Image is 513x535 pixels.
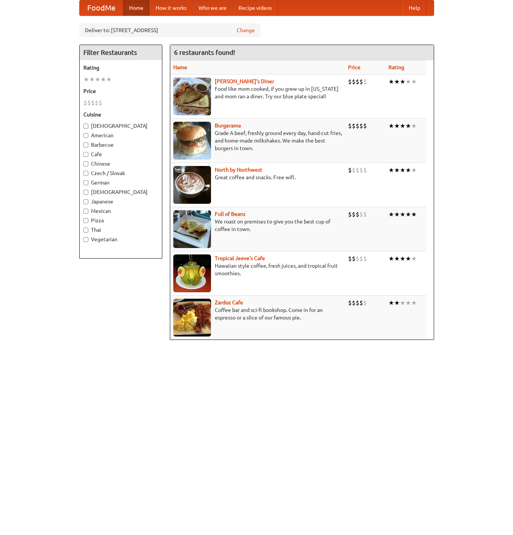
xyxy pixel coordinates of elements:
[215,78,274,84] a: [PERSON_NAME]'s Diner
[394,254,400,263] li: ★
[356,166,359,174] li: $
[215,123,241,129] a: Burgerama
[83,122,158,130] label: [DEMOGRAPHIC_DATA]
[400,122,405,130] li: ★
[394,78,400,86] li: ★
[83,111,158,118] h5: Cuisine
[149,0,193,16] a: How it works
[83,169,158,177] label: Czech / Slovak
[356,254,359,263] li: $
[83,217,158,224] label: Pizza
[83,143,88,147] input: Barbecue
[173,129,342,152] p: Grade A beef, freshly ground every day, hand-cut fries, and home-made milkshakes. We make the bes...
[233,0,278,16] a: Recipe videos
[348,64,360,70] a: Price
[83,190,88,195] input: [DEMOGRAPHIC_DATA]
[363,122,367,130] li: $
[359,166,363,174] li: $
[359,78,363,86] li: $
[83,180,88,185] input: German
[348,78,352,86] li: $
[106,75,112,84] li: ★
[348,254,352,263] li: $
[80,45,162,60] h4: Filter Restaurants
[83,207,158,215] label: Mexican
[405,210,411,219] li: ★
[173,85,342,100] p: Food like mom cooked, if you grew up in [US_STATE] and mom ran a diner. Try our blue plate special!
[400,254,405,263] li: ★
[83,199,88,204] input: Japanese
[83,236,158,243] label: Vegetarian
[215,211,245,217] a: Full of Beans
[83,152,88,157] input: Cafe
[405,122,411,130] li: ★
[99,99,102,107] li: $
[83,179,158,186] label: German
[237,26,255,34] a: Change
[83,188,158,196] label: [DEMOGRAPHIC_DATA]
[95,99,99,107] li: $
[352,166,356,174] li: $
[411,166,417,174] li: ★
[388,210,394,219] li: ★
[173,174,342,181] p: Great coffee and snacks. Free wifi.
[83,228,88,233] input: Thai
[411,122,417,130] li: ★
[388,78,394,86] li: ★
[173,122,211,160] img: burgerama.jpg
[173,166,211,204] img: north.jpg
[83,198,158,205] label: Japanese
[411,78,417,86] li: ★
[356,122,359,130] li: $
[352,122,356,130] li: $
[174,49,235,56] ng-pluralize: 6 restaurants found!
[173,262,342,277] p: Hawaiian style coffee, fresh juices, and tropical fruit smoothies.
[394,122,400,130] li: ★
[411,254,417,263] li: ★
[356,210,359,219] li: $
[173,299,211,337] img: zardoz.jpg
[363,254,367,263] li: $
[215,255,265,261] b: Tropical Jeeve's Cafe
[83,171,88,176] input: Czech / Slovak
[359,122,363,130] li: $
[400,210,405,219] li: ★
[359,210,363,219] li: $
[83,160,158,167] label: Chinese
[356,299,359,307] li: $
[83,161,88,166] input: Chinese
[359,254,363,263] li: $
[100,75,106,84] li: ★
[394,210,400,219] li: ★
[403,0,426,16] a: Help
[400,166,405,174] li: ★
[388,254,394,263] li: ★
[352,254,356,263] li: $
[411,210,417,219] li: ★
[348,299,352,307] li: $
[83,99,87,107] li: $
[363,299,367,307] li: $
[388,299,394,307] li: ★
[83,209,88,214] input: Mexican
[193,0,233,16] a: Who we are
[83,132,158,139] label: American
[83,150,158,158] label: Cafe
[363,78,367,86] li: $
[173,78,211,115] img: sallys.jpg
[80,0,123,16] a: FoodMe
[79,23,260,37] div: Deliver to: [STREET_ADDRESS]
[83,237,88,242] input: Vegetarian
[348,122,352,130] li: $
[363,210,367,219] li: $
[173,306,342,321] p: Coffee bar and sci-fi bookshop. Come in for an espresso or a slice of our famous pie.
[352,78,356,86] li: $
[215,167,262,173] a: North by Northwest
[91,99,95,107] li: $
[388,122,394,130] li: ★
[173,64,187,70] a: Name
